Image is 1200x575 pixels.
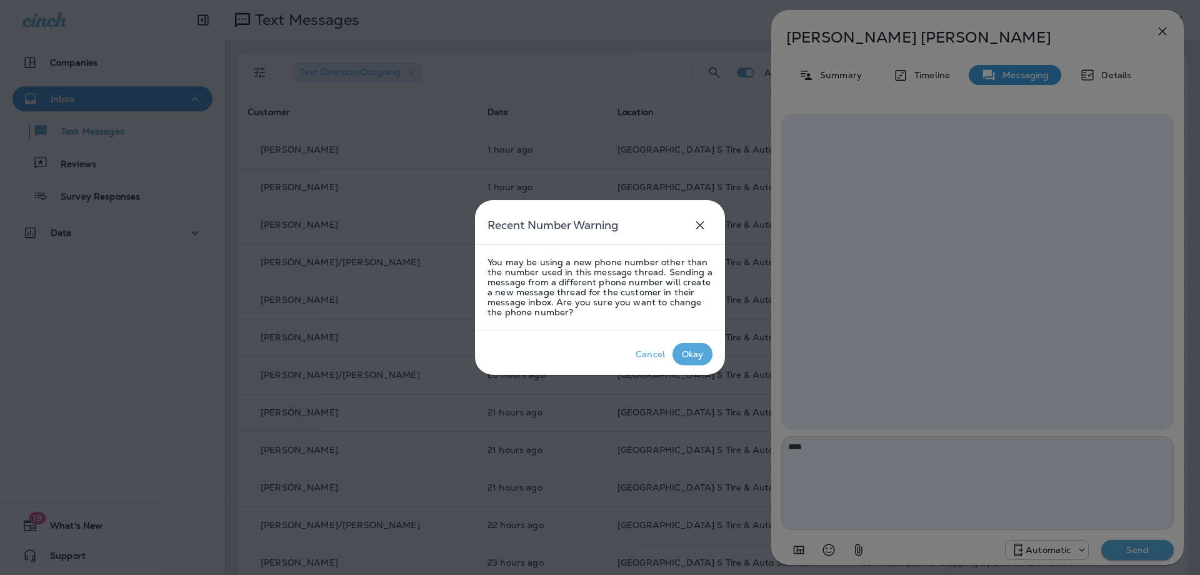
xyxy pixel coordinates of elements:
[682,349,704,359] div: Okay
[487,257,712,317] p: You may be using a new phone number other than the number used in this message thread. Sending a ...
[628,343,672,365] button: Cancel
[672,343,712,365] button: Okay
[687,213,712,238] button: close
[487,215,618,235] h5: Recent Number Warning
[636,349,665,359] div: Cancel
